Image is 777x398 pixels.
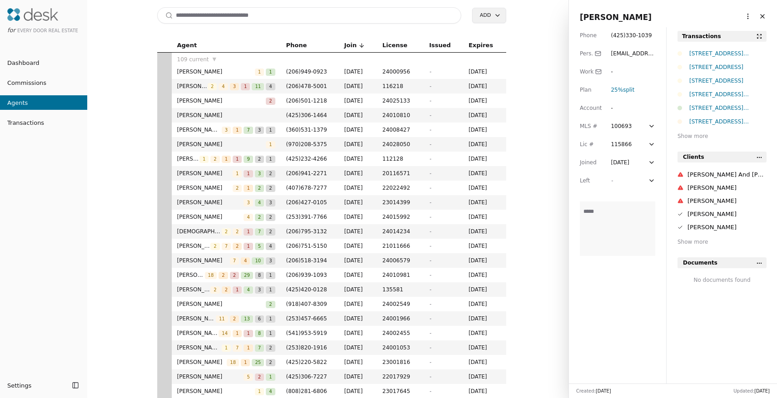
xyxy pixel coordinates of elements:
span: 1 [233,170,242,177]
span: [DATE] [344,241,372,251]
button: 4 [241,256,250,265]
div: [PERSON_NAME] [687,183,767,192]
div: 115866 [611,140,632,149]
span: ( 425 ) 232 - 4266 [286,156,327,162]
span: 1 [233,286,242,294]
button: 2 [210,285,219,294]
span: [PERSON_NAME] [177,67,255,76]
span: 20116571 [383,169,418,178]
div: [STREET_ADDRESS] [689,76,767,85]
span: [PERSON_NAME] [177,140,266,149]
span: 14 [219,330,231,337]
button: 1 [255,67,264,76]
button: 2 [233,183,242,192]
button: 1 [199,154,209,163]
button: 1 [233,329,242,338]
button: 2 [219,270,228,280]
span: 18 [227,359,239,366]
span: [DATE] [468,227,500,236]
span: 1 [266,156,275,163]
span: ( 206 ) 949 - 0923 [286,69,327,75]
span: ( 206 ) 427 - 0105 [286,199,327,206]
span: - [429,83,431,89]
button: 1 [266,314,275,323]
span: 1 [266,286,275,294]
button: 1 [244,343,253,352]
span: [DATE] [468,125,500,134]
span: 116218 [383,82,418,91]
span: [PERSON_NAME] [177,241,211,251]
span: 4 [266,83,275,90]
span: ( 425 ) 330 - 1039 [611,32,652,39]
span: 18 [205,272,217,279]
span: 21011666 [383,241,418,251]
button: 1 [255,387,264,396]
span: 1 [266,127,275,134]
button: 1 [266,140,275,149]
button: 8 [255,329,264,338]
div: Lic # [580,140,602,149]
button: 2 [233,241,242,251]
span: 112128 [383,154,418,163]
span: 11 [216,315,228,323]
span: ( 360 ) 531 - 1379 [286,127,327,133]
span: [DATE] [468,212,500,221]
span: ( 407 ) 678 - 7277 [286,185,327,191]
span: 2 [233,228,242,236]
span: 3 [255,170,264,177]
span: 24008427 [383,125,418,134]
span: 24028050 [383,140,418,149]
span: 4 [266,388,275,395]
span: [DATE] [344,111,372,120]
span: [DATE] [468,198,500,207]
span: 24010810 [383,111,418,120]
span: 5 [255,243,264,250]
div: Work [580,67,602,76]
span: 1 [266,69,275,76]
button: 1 [266,67,275,76]
span: 9 [244,156,253,163]
span: 2 [266,359,275,366]
span: Settings [7,381,31,390]
button: 1 [233,125,242,134]
span: 7 [233,344,242,352]
span: 1 [255,388,264,395]
span: 24025133 [383,96,418,105]
span: 2 [219,272,228,279]
button: 11 [216,314,228,323]
span: 2 [222,286,231,294]
span: 7 [230,257,239,265]
button: 1 [244,183,253,192]
span: 1 [199,156,209,163]
span: 4 [266,243,275,250]
span: 2 [210,286,219,294]
span: - [429,228,431,235]
span: [DATE] [344,227,372,236]
button: 3 [255,125,264,134]
span: 3 [244,199,253,206]
span: 2 [210,243,219,250]
div: 100693 [611,122,632,131]
span: 2 [233,243,242,250]
span: [PERSON_NAME] [177,154,199,163]
button: 1 [266,270,275,280]
span: [DATE] [344,140,372,149]
button: 14 [219,329,231,338]
button: 4 [266,387,275,396]
span: Join [344,40,357,50]
div: Phone [580,31,602,40]
span: Expires [468,40,493,50]
span: Issued [429,40,451,50]
span: [DATE] [344,82,372,91]
span: 11 [252,83,264,90]
span: [DATE] [344,125,372,134]
button: 1 [222,154,231,163]
button: 2 [266,183,275,192]
span: License [383,40,408,50]
span: [DATE] [344,183,372,192]
span: - [429,141,431,147]
span: [DATE] [344,96,372,105]
span: - [429,185,431,191]
span: 4 [241,257,250,265]
span: [DATE] [468,96,500,105]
